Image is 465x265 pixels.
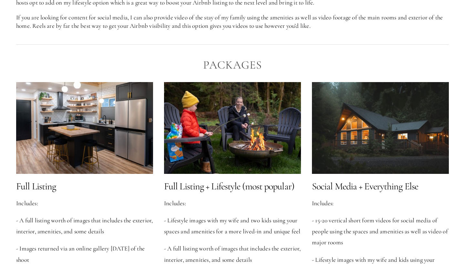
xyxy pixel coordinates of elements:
p: Includes: [16,198,153,209]
p: - Lifestyle images with my wife and two kids using your spaces and amenities for a more lived-in ... [164,215,301,237]
p: Includes: [164,198,301,209]
p: Social Media + Everything Else [312,180,418,192]
h2: Packages [16,59,449,71]
p: - A full listing worth of images that includes the exterior, interior, amenities, and some details [164,243,301,265]
p: If you are looking for content for social media, I can also provide video of the stay of my famil... [16,13,449,30]
p: - A full listing worth of images that includes the exterior, interior, amenities, and some details [16,215,153,237]
p: Includes: [312,198,449,209]
p: Full Listing [16,180,56,192]
p: Full Listing + Lifestyle (most popular) [164,180,294,192]
p: - 15-20 vertical short form videos for social media of people using the spaces and amenities as w... [312,215,449,248]
p: - Images returned via an online gallery [DATE] of the shoot [16,243,153,265]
